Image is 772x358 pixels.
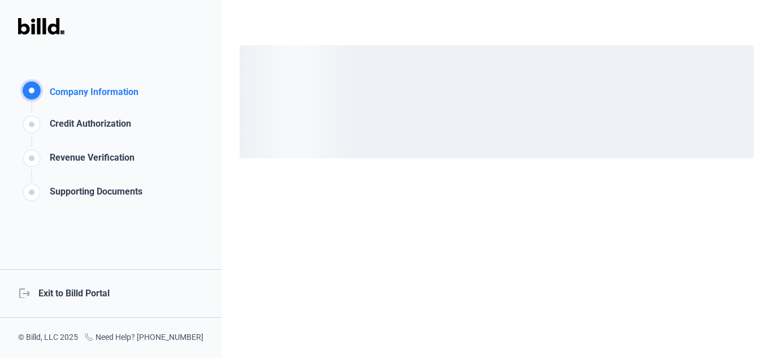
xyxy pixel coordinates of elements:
[84,331,203,344] div: Need Help? [PHONE_NUMBER]
[45,117,131,136] div: Credit Authorization
[18,331,78,344] div: © Billd, LLC 2025
[18,18,64,34] img: Billd Logo
[45,151,135,170] div: Revenue Verification
[45,185,142,204] div: Supporting Documents
[45,85,138,102] div: Company Information
[240,45,754,158] div: loading
[18,287,29,298] mat-icon: logout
